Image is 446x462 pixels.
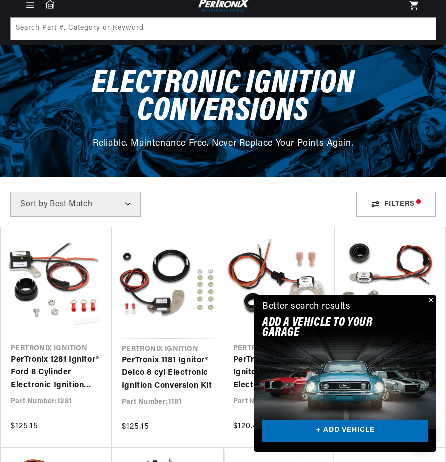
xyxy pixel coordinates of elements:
a: + ADD VEHICLE [262,420,428,442]
a: PerTronix 1847A Ignitor® Bosch 009 Electronic Ignition Conversion Kit [233,354,324,392]
div: Filters [356,192,436,217]
select: Sort by [10,192,141,217]
h2: Add A VEHICLE to your garage [262,318,403,338]
span: Sort by [20,200,48,208]
button: Close [424,295,436,307]
span: Electronic Ignition Conversions [92,68,354,128]
button: Search Part #, Category or Keyword [413,18,435,40]
span: Reliable. Maintenance Free. Never Replace Your Points Again. [93,139,354,148]
div: Better search results [262,300,351,314]
a: PerTronix 1181 Ignitor® Delco 8 cyl Electronic Ignition Conversion Kit [122,354,213,393]
input: Search Part #, Category or Keyword [11,18,436,40]
a: PerTronix 1281 Ignitor® Ford 8 Cylinder Electronic Ignition Conversion Kit [11,354,102,392]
